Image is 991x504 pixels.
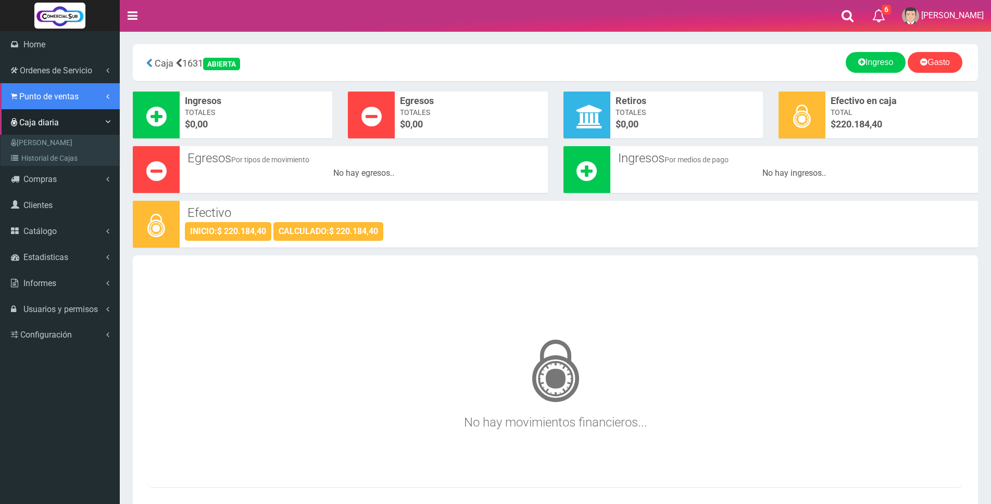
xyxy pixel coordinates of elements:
strong: $ 220.184,40 [217,226,266,236]
span: Retiros [616,94,758,108]
div: INICIO: [185,222,271,241]
img: User Image [902,7,919,24]
span: Usuarios y permisos [23,304,98,314]
div: ABIERTA [203,58,240,70]
font: 0,00 [405,119,423,130]
span: $ [616,118,758,131]
a: Historial de Cajas [3,150,119,166]
span: Punto de ventas [19,92,79,101]
span: 6 [882,5,891,15]
h3: Egresos [187,151,540,165]
font: 0,00 [190,119,208,130]
span: Ingresos [185,94,327,108]
strong: $ 220.184,40 [329,226,378,236]
span: Configuración [20,330,72,340]
img: Logo grande [34,3,85,29]
span: Informes [23,278,56,288]
span: Egresos [400,94,542,108]
div: No hay egresos.. [185,167,543,179]
a: Gasto [908,52,962,73]
span: $ [400,118,542,131]
h3: No hay movimientos financieros... [154,326,957,429]
span: Ordenes de Servicio [20,66,92,75]
a: [PERSON_NAME] [3,135,119,150]
div: 1631 [141,52,417,73]
span: Caja diaria [19,118,59,127]
h3: Ingresos [618,151,971,165]
span: Totales [616,107,758,118]
div: No hay ingresos.. [616,167,973,179]
span: $ [185,118,327,131]
span: Totales [185,107,327,118]
small: Por tipos de movimiento [231,156,309,164]
span: Compras [23,174,57,184]
span: Total [831,107,973,118]
small: Por medios de pago [664,156,729,164]
span: 220.184,40 [836,119,882,130]
span: Catálogo [23,226,57,236]
span: Clientes [23,200,53,210]
span: Caja [155,58,173,69]
span: Home [23,40,45,49]
span: Totales [400,107,542,118]
span: Estadisticas [23,252,68,262]
font: 0,00 [621,119,638,130]
span: $ [831,118,973,131]
a: Ingreso [846,52,906,73]
h3: Efectivo [187,206,970,219]
span: [PERSON_NAME] [921,10,984,20]
div: CALCULADO: [273,222,383,241]
span: Efectivo en caja [831,94,973,108]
